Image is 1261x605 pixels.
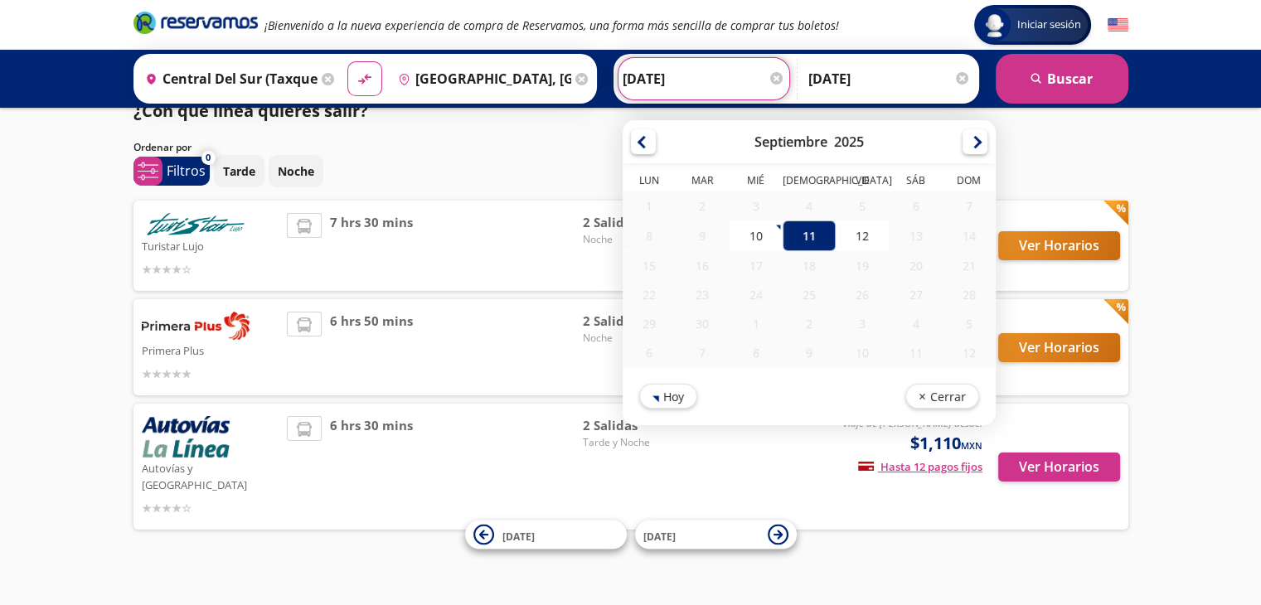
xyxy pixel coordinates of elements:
[942,191,995,220] div: 07-Sep-25
[754,133,827,151] div: Septiembre
[836,220,889,251] div: 12-Sep-25
[639,384,697,409] button: Hoy
[729,280,782,309] div: 24-Sep-25
[942,338,995,367] div: 12-Oct-25
[729,191,782,220] div: 03-Sep-25
[998,333,1120,362] button: Ver Horarios
[643,529,676,543] span: [DATE]
[676,280,729,309] div: 23-Sep-25
[623,173,676,191] th: Lunes
[676,309,729,338] div: 30-Sep-25
[623,338,676,367] div: 06-Oct-25
[278,162,314,180] p: Noche
[1011,17,1088,33] span: Iniciar sesión
[676,221,729,250] div: 09-Sep-25
[142,457,279,493] p: Autovías y [GEOGRAPHIC_DATA]
[834,133,864,151] div: 2025
[889,191,942,220] div: 06-Sep-25
[133,157,210,186] button: 0Filtros
[729,173,782,191] th: Miércoles
[133,99,368,123] p: ¿Con qué línea quieres salir?
[961,439,982,452] small: MXN
[583,416,699,435] span: 2 Salidas
[782,220,835,251] div: 11-Sep-25
[206,151,211,165] span: 0
[142,213,250,235] img: Turistar Lujo
[167,161,206,181] p: Filtros
[836,309,889,338] div: 03-Oct-25
[635,520,797,549] button: [DATE]
[330,416,413,517] span: 6 hrs 30 mins
[836,173,889,191] th: Viernes
[889,221,942,250] div: 13-Sep-25
[782,280,835,309] div: 25-Sep-25
[942,280,995,309] div: 28-Sep-25
[729,251,782,280] div: 17-Sep-25
[942,221,995,250] div: 14-Sep-25
[269,155,323,187] button: Noche
[782,251,835,280] div: 18-Sep-25
[676,251,729,280] div: 16-Sep-25
[583,312,699,331] span: 2 Salidas
[836,338,889,367] div: 10-Oct-25
[836,191,889,220] div: 05-Sep-25
[623,309,676,338] div: 29-Sep-25
[836,280,889,309] div: 26-Sep-25
[623,251,676,280] div: 15-Sep-25
[142,312,250,340] img: Primera Plus
[782,309,835,338] div: 02-Oct-25
[729,220,782,251] div: 10-Sep-25
[889,251,942,280] div: 20-Sep-25
[676,338,729,367] div: 07-Oct-25
[391,58,571,99] input: Buscar Destino
[138,58,318,99] input: Buscar Origen
[942,173,995,191] th: Domingo
[223,162,255,180] p: Tarde
[782,191,835,220] div: 04-Sep-25
[889,338,942,367] div: 11-Oct-25
[583,213,699,232] span: 2 Salidas
[142,416,230,457] img: Autovías y La Línea
[330,213,413,278] span: 7 hrs 30 mins
[676,173,729,191] th: Martes
[623,191,676,220] div: 01-Sep-25
[858,459,982,474] span: Hasta 12 pagos fijos
[889,309,942,338] div: 04-Oct-25
[998,231,1120,260] button: Ver Horarios
[623,58,785,99] input: Elegir Fecha
[998,453,1120,482] button: Ver Horarios
[142,340,279,360] p: Primera Plus
[583,331,699,346] span: Noche
[942,251,995,280] div: 21-Sep-25
[502,529,535,543] span: [DATE]
[729,309,782,338] div: 01-Oct-25
[133,10,258,35] i: Brand Logo
[133,10,258,40] a: Brand Logo
[942,309,995,338] div: 05-Oct-25
[910,431,982,456] span: $1,110
[729,338,782,367] div: 08-Oct-25
[889,173,942,191] th: Sábado
[330,312,413,383] span: 6 hrs 50 mins
[836,251,889,280] div: 19-Sep-25
[808,58,971,99] input: Opcional
[1108,15,1128,36] button: English
[623,280,676,309] div: 22-Sep-25
[996,54,1128,104] button: Buscar
[782,338,835,367] div: 09-Oct-25
[133,140,192,155] p: Ordenar por
[142,235,279,255] p: Turistar Lujo
[676,191,729,220] div: 02-Sep-25
[623,221,676,250] div: 08-Sep-25
[905,384,978,409] button: Cerrar
[264,17,839,33] em: ¡Bienvenido a la nueva experiencia de compra de Reservamos, una forma más sencilla de comprar tus...
[583,435,699,450] span: Tarde y Noche
[583,232,699,247] span: Noche
[214,155,264,187] button: Tarde
[465,520,627,549] button: [DATE]
[782,173,835,191] th: Jueves
[889,280,942,309] div: 27-Sep-25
